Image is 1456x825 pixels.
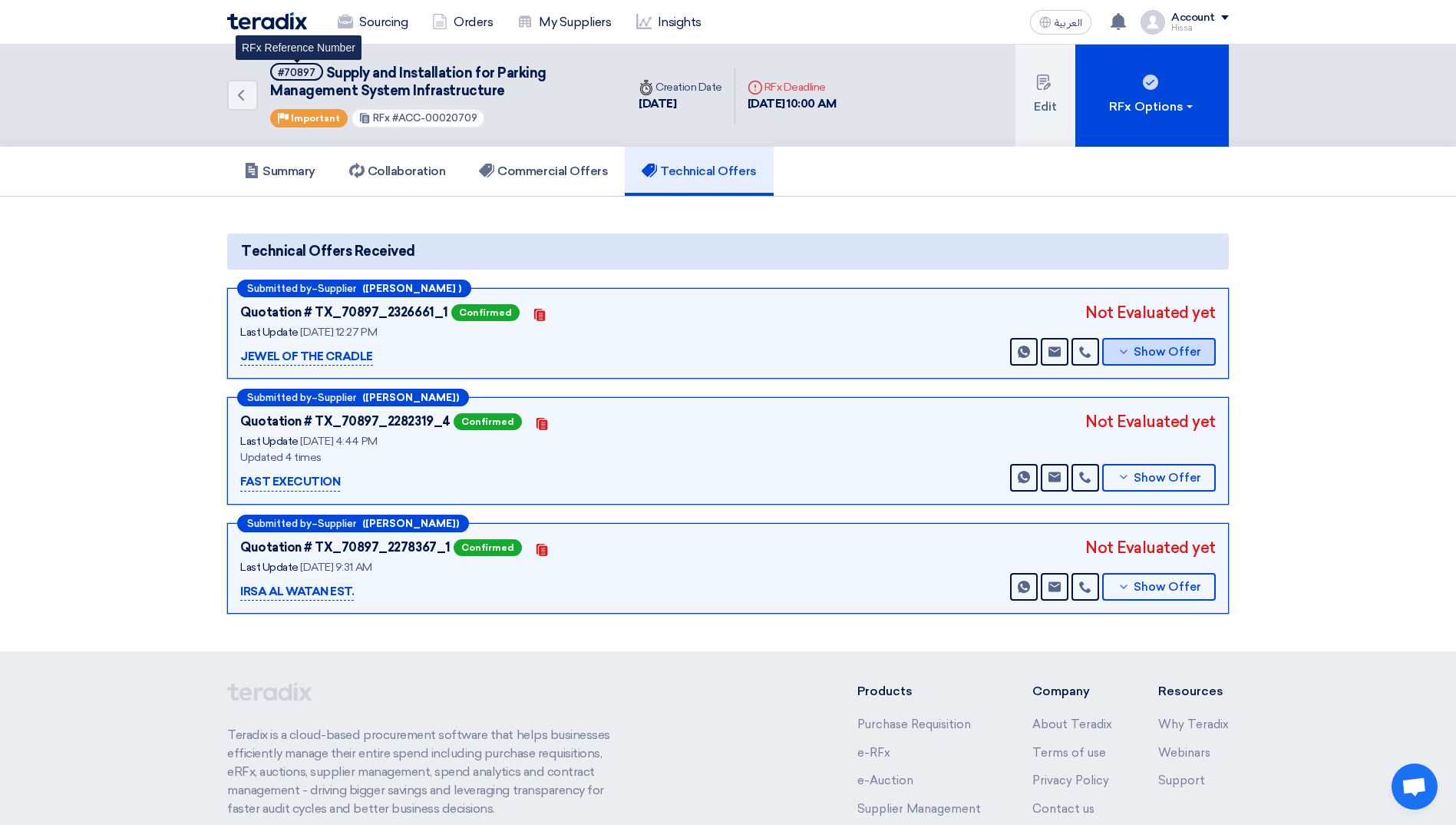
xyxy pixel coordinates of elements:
span: Last Update [240,561,299,574]
a: Webinars [1158,746,1210,760]
span: Last Update [240,435,299,448]
li: Resources [1158,682,1229,701]
span: Supplier [318,283,356,293]
a: Terms of use [1032,746,1106,760]
li: Company [1032,682,1112,701]
span: [DATE] 4:44 PM [300,435,377,448]
div: RFx Options [1109,98,1196,116]
a: Insights [624,5,714,39]
div: #70897 [278,68,315,78]
span: Show Offer [1134,581,1201,593]
span: Supplier [318,519,356,528]
span: Confirmed [454,539,522,556]
span: Submitted by [247,393,312,403]
span: Submitted by [247,283,312,293]
span: Supply and Installation for Parking Management System Infrastructure [270,65,546,99]
b: ([PERSON_NAME] ) [362,283,461,293]
p: IRSA AL WATAN EST. [240,583,354,601]
p: JEWEL OF THE CRADLE [240,348,373,366]
div: Quotation # TX_70897_2282319_4 [240,412,451,431]
img: Teradix logo [227,12,307,30]
span: Show Offer [1134,346,1201,358]
h5: Collaboration [349,164,446,179]
a: e-RFx [857,746,890,760]
button: Show Offer [1102,464,1216,492]
a: Sourcing [325,5,420,39]
span: RFx [373,112,390,124]
a: Privacy Policy [1032,774,1109,787]
a: e-Auction [857,774,913,787]
a: Orders [420,5,505,39]
a: Commercial Offers [462,147,625,196]
a: Purchase Requisition [857,717,971,731]
b: ([PERSON_NAME]) [362,393,459,403]
div: Updated 4 times [240,449,624,466]
span: Technical Offers Received [241,241,415,262]
div: [DATE] [639,95,722,113]
div: – [237,280,471,297]
div: RFx Reference Number [236,35,362,60]
span: العربية [1055,18,1082,28]
button: Edit [1015,45,1075,147]
div: – [237,389,469,406]
div: Open chat [1392,764,1438,810]
h5: Supply and Installation for Parking Management System Infrastructure [270,63,608,101]
div: Hissa [1171,24,1229,32]
span: Supplier [318,393,356,403]
h5: Commercial Offers [479,164,608,179]
img: profile_test.png [1141,10,1165,35]
button: العربية [1030,10,1091,35]
div: Account [1171,12,1215,25]
span: #ACC-00020709 [392,112,477,124]
a: About Teradix [1032,717,1112,731]
div: – [237,515,469,532]
span: Confirmed [451,304,520,321]
span: [DATE] 12:27 PM [300,326,377,339]
span: Important [291,113,340,124]
span: Submitted by [247,519,312,528]
a: Technical Offers [625,147,773,196]
a: Support [1158,774,1205,787]
div: Quotation # TX_70897_2326661_1 [240,303,448,322]
a: Summary [227,147,332,196]
div: Not Evaluated yet [1085,301,1216,324]
button: Show Offer [1102,573,1216,601]
div: Creation Date [639,79,722,95]
li: Products [857,682,987,701]
span: Last Update [240,326,299,339]
a: Supplier Management [857,802,981,816]
button: Show Offer [1102,338,1216,366]
p: Teradix is a cloud-based procurement software that helps businesses efficiently manage their enti... [227,726,628,818]
div: Quotation # TX_70897_2278367_1 [240,538,451,557]
a: Contact us [1032,802,1094,816]
div: Not Evaluated yet [1085,536,1216,559]
button: RFx Options [1075,45,1229,147]
span: Show Offer [1134,472,1201,484]
p: FAST EXECUTION [240,473,340,492]
div: [DATE] 10:00 AM [748,95,837,113]
h5: Technical Offers [642,164,756,179]
div: Not Evaluated yet [1085,410,1216,433]
b: ([PERSON_NAME]) [362,519,459,528]
a: Why Teradix [1158,717,1229,731]
h5: Summary [244,164,315,179]
a: My Suppliers [505,5,623,39]
span: Confirmed [454,413,522,430]
a: Collaboration [332,147,463,196]
span: [DATE] 9:31 AM [300,561,371,574]
div: RFx Deadline [748,79,837,95]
